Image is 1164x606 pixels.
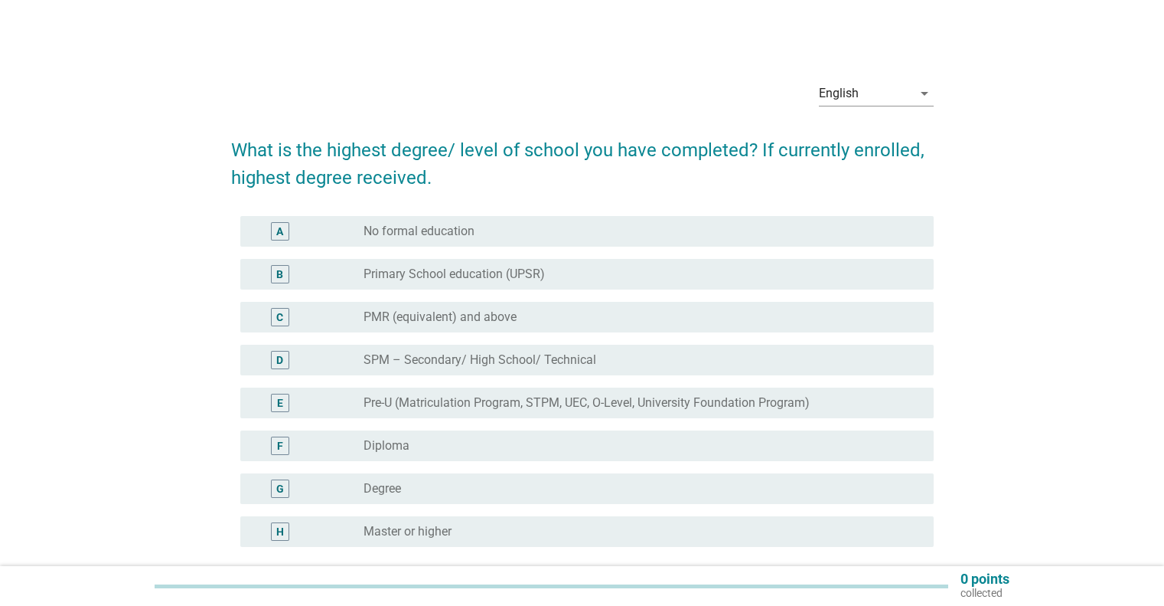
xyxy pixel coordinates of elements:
div: F [277,438,283,454]
label: Degree [364,481,401,496]
label: PMR (equivalent) and above [364,310,517,325]
i: arrow_drop_down [915,84,934,103]
div: D [276,352,283,369]
label: No formal education [364,224,474,239]
div: H [276,524,284,540]
div: G [276,481,284,497]
label: Primary School education (UPSR) [364,267,545,282]
h2: What is the highest degree/ level of school you have completed? If currently enrolled, highest de... [231,121,934,192]
label: Diploma [364,438,409,454]
div: A [276,224,283,240]
label: Pre-U (Matriculation Program, STPM, UEC, O-Level, University Foundation Program) [364,395,810,411]
label: SPM – Secondary/ High School/ Technical [364,352,596,368]
label: Master or higher [364,524,452,539]
div: C [276,310,283,326]
div: English [819,87,859,100]
div: E [277,395,283,411]
p: collected [960,586,1009,600]
div: B [276,267,283,283]
p: 0 points [960,572,1009,586]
